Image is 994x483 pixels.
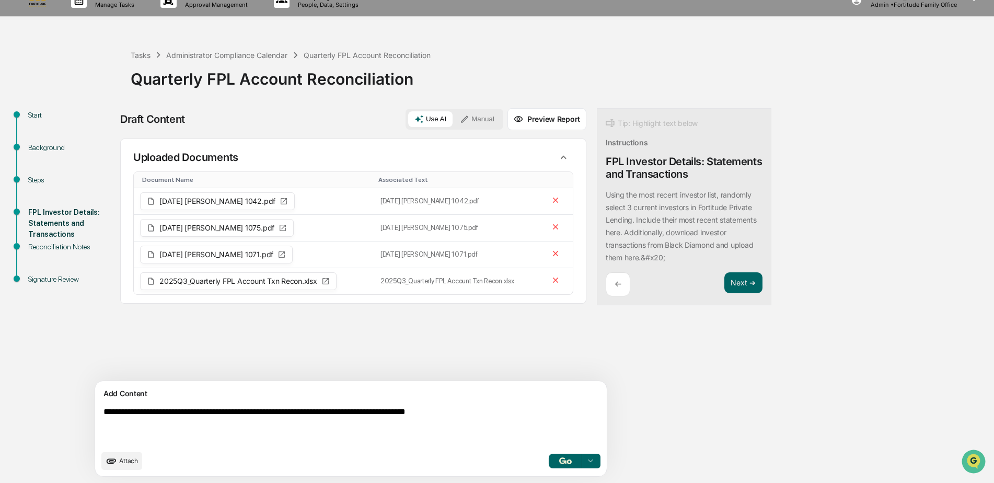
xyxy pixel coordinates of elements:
button: Next ➔ [724,272,762,294]
div: 🔎 [10,153,19,161]
div: Toggle SortBy [378,176,538,183]
a: Powered byPylon [74,177,126,185]
button: Use AI [408,111,453,127]
div: Draft Content [120,113,185,125]
span: Attestations [86,132,130,142]
button: Remove file [549,220,563,236]
iframe: Open customer support [961,448,989,477]
span: Data Lookup [21,152,66,162]
div: Reconciliation Notes [28,241,114,252]
a: 🖐️Preclearance [6,128,72,146]
div: 🗄️ [76,133,84,141]
p: Approval Management [177,1,253,8]
div: Signature Review [28,274,114,285]
img: Go [559,457,572,464]
p: Manage Tasks [87,1,140,8]
button: upload document [101,452,142,470]
div: Quarterly FPL Account Reconciliation [131,61,989,88]
span: Attach [119,457,138,465]
div: Instructions [606,138,648,147]
div: Tasks [131,51,151,60]
a: 🗄️Attestations [72,128,134,146]
div: Add Content [101,387,600,400]
span: [DATE] [PERSON_NAME] 1075.pdf [159,224,274,232]
td: [DATE] [PERSON_NAME] 1042.pdf [374,188,542,215]
p: ← [615,279,621,289]
div: Toggle SortBy [142,176,370,183]
div: Administrator Compliance Calendar [166,51,287,60]
div: FPL Investor Details: Statements and Transactions [28,207,114,240]
span: Preclearance [21,132,67,142]
p: ​Using the most recent investor list, randomly select 3 current investors in Fortitude Private Le... [606,190,756,262]
button: Remove file [549,193,563,209]
td: [DATE] [PERSON_NAME] 1075.pdf [374,215,542,241]
span: 2025Q3_Quarterly FPL Account Txn Recon.xlsx [159,278,317,285]
button: Preview Report [507,108,586,130]
div: Tip: Highlight text below [606,117,698,130]
p: How can we help? [10,22,190,39]
div: Background [28,142,114,153]
button: Remove file [549,273,563,289]
div: 🖐️ [10,133,19,141]
td: [DATE] [PERSON_NAME] 1071.pdf [374,241,542,268]
a: 🔎Data Lookup [6,147,70,166]
div: We're available if you need us! [36,90,132,99]
div: Start new chat [36,80,171,90]
div: Quarterly FPL Account Reconciliation [304,51,431,60]
img: 1746055101610-c473b297-6a78-478c-a979-82029cc54cd1 [10,80,29,99]
td: 2025Q3_Quarterly FPL Account Txn Recon.xlsx [374,268,542,294]
p: People, Data, Settings [290,1,364,8]
p: Uploaded Documents [133,151,238,164]
div: Start [28,110,114,121]
span: [DATE] [PERSON_NAME] 1042.pdf [159,198,275,205]
button: Remove file [549,247,563,262]
span: [DATE] [PERSON_NAME] 1071.pdf [159,251,273,258]
div: FPL Investor Details: Statements and Transactions [606,155,762,180]
button: Go [549,454,582,468]
button: Start new chat [178,83,190,96]
p: Admin • Fortitude Family Office [862,1,957,8]
input: Clear [27,48,172,59]
div: Steps [28,175,114,186]
button: Manual [454,111,501,127]
span: Pylon [104,177,126,185]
